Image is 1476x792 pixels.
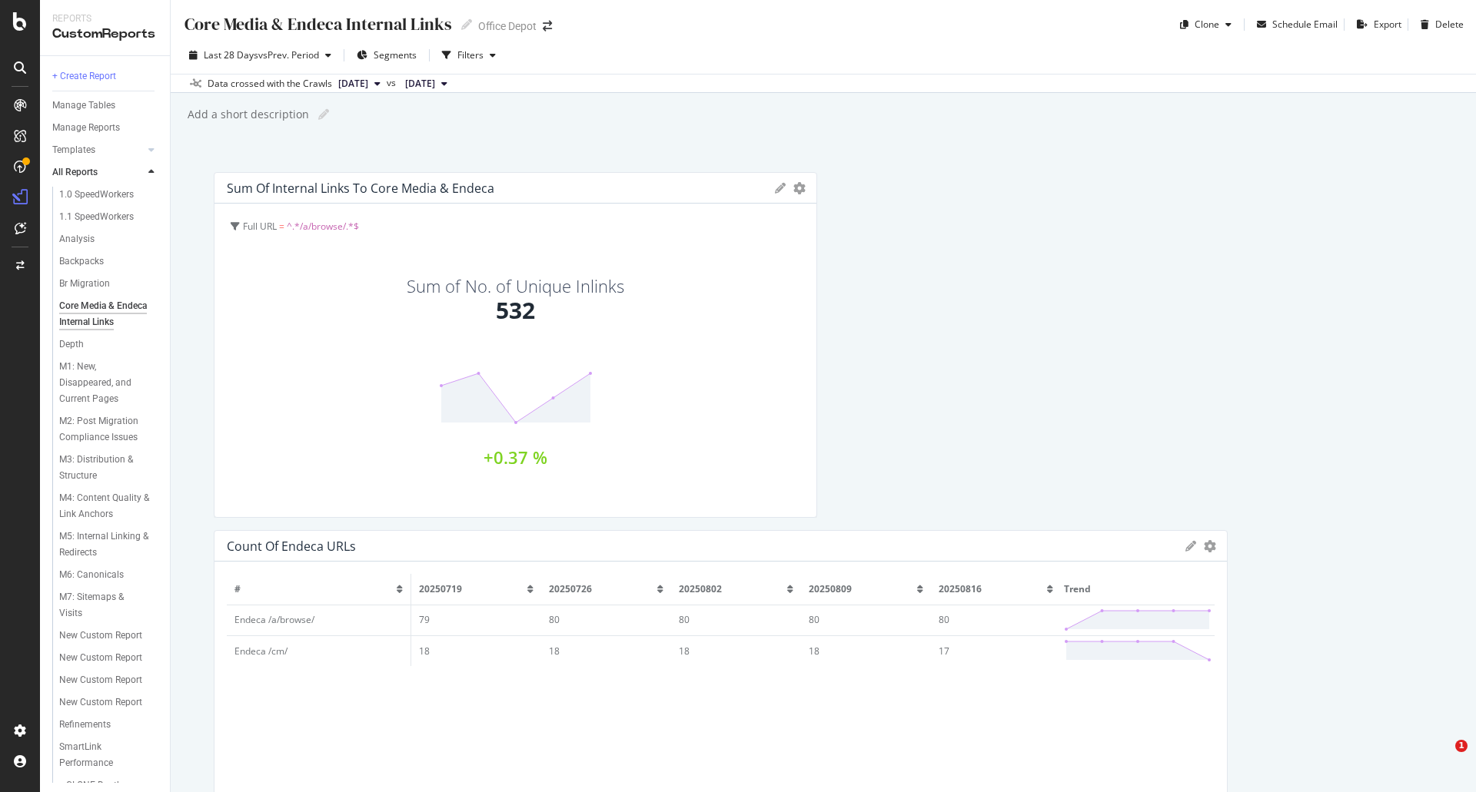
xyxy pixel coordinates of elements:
a: New Custom Report [59,628,159,644]
div: Br Migration [59,276,110,292]
div: arrow-right-arrow-left [543,21,552,31]
td: 18 [671,635,801,666]
a: Manage Tables [52,98,159,114]
td: 18 [411,635,541,666]
span: 1 [1455,740,1468,752]
td: 17 [931,635,1061,666]
span: 20250719 [419,582,462,595]
a: All Reports [52,164,144,181]
span: ^.*/a/browse/.*$ [287,220,359,233]
div: New Custom Report [59,694,142,711]
div: 1.1 SpeedWorkers [59,209,134,225]
span: Trend [1064,582,1091,595]
div: Sum of Internal Links to Core Media & EndecageargearFull URL = ^.*/a/browse/.*$Sum of No. of Uniq... [214,172,817,518]
i: Edit report name [461,19,472,30]
div: Depth [59,336,84,353]
td: Endeca /a/browse/ [227,605,411,635]
span: Segments [374,48,417,61]
a: Manage Reports [52,120,159,136]
div: SmartLink Performance [59,739,145,771]
a: M5: Internal Linking & Redirects [59,529,159,561]
a: New Custom Report [59,672,159,688]
div: Analysis [59,231,95,247]
div: Templates [52,142,95,158]
a: New Custom Report [59,650,159,666]
div: Data crossed with the Crawls [208,77,332,91]
div: M1: New, Disappeared, and Current Pages [59,359,151,407]
div: New Custom Report [59,628,142,644]
a: M3: Distribution & Structure [59,452,159,484]
a: SmartLink Performance [59,739,159,771]
td: 80 [801,605,931,635]
div: Schedule Email [1272,18,1338,31]
div: New Custom Report [59,672,142,688]
span: 2025 Aug. 16th [338,77,368,91]
td: Endeca /cm/ [227,635,411,666]
iframe: Intercom live chat [1424,740,1461,777]
td: 80 [541,605,671,635]
i: Edit report name [318,109,329,120]
a: New Custom Report [59,694,159,711]
div: Reports [52,12,158,25]
button: Last 28 DaysvsPrev. Period [183,43,337,68]
button: Schedule Email [1251,12,1338,37]
div: Core Media & Endeca Internal Links [59,298,150,330]
a: Core Media & Endeca Internal Links [59,298,159,330]
div: M2: Post Migration Compliance Issues [59,413,151,446]
a: M4: Content Quality & Link Anchors [59,490,159,522]
div: Clone [1195,18,1219,31]
td: 80 [671,605,801,635]
div: Refinements [59,717,111,733]
div: Backpacks [59,254,104,270]
a: 1.0 SpeedWorkers [59,187,159,203]
div: 1.0 SpeedWorkers [59,187,134,203]
button: Clone [1174,12,1238,37]
div: Sum of No. of Unique Inlinks [407,277,624,294]
div: Sum of Internal Links to Core Media & Endeca [227,181,494,196]
button: [DATE] [332,75,387,93]
a: Analysis [59,231,159,247]
div: 532 [496,294,535,327]
div: Export [1374,18,1401,31]
a: Templates [52,142,144,158]
a: Br Migration [59,276,159,292]
div: Count of Endeca URLs [227,538,356,554]
td: 18 [541,635,671,666]
span: 20250816 [939,582,982,595]
div: M3: Distribution & Structure [59,452,148,484]
a: M2: Post Migration Compliance Issues [59,413,159,446]
a: Backpacks [59,254,159,270]
div: Manage Reports [52,120,120,136]
div: M7: Sitemaps & Visits [59,589,145,621]
button: Segments [351,43,423,68]
div: M5: Internal Linking & Redirects [59,529,148,561]
span: 20250726 [549,582,592,595]
a: M7: Sitemaps & Visits [59,589,159,621]
div: Office Depot [478,18,537,34]
div: New Custom Report [59,650,142,666]
span: Last 28 Days [204,48,258,61]
div: Filters [457,48,484,61]
button: Filters [436,43,502,68]
a: Refinements [59,717,159,733]
td: 79 [411,605,541,635]
div: +0.37 % [484,449,547,465]
a: M6: Canonicals [59,567,159,583]
span: vs [387,76,399,90]
div: Add a short description [186,107,309,122]
span: 2025 Jul. 19th [405,77,435,91]
div: Delete [1435,18,1464,31]
div: M6: Canonicals [59,567,124,583]
a: Depth [59,336,159,353]
div: Manage Tables [52,98,115,114]
span: Full URL [243,220,277,233]
td: 80 [931,605,1061,635]
span: = [279,220,284,233]
div: gear [793,183,806,194]
div: CustomReports [52,25,158,43]
button: Delete [1414,12,1464,37]
button: Export [1351,12,1401,37]
a: M1: New, Disappeared, and Current Pages [59,359,159,407]
span: vs Prev. Period [258,48,319,61]
div: Core Media & Endeca Internal Links [183,12,452,36]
